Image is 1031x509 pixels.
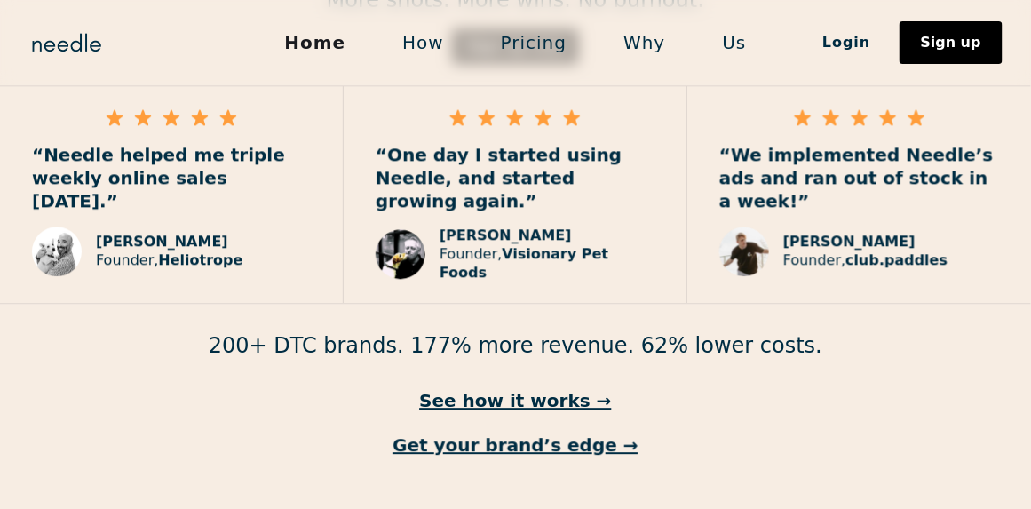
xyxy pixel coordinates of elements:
[440,227,572,243] strong: [PERSON_NAME]
[694,24,775,61] a: Us
[472,24,595,61] a: Pricing
[783,233,916,250] strong: [PERSON_NAME]
[900,21,1003,64] a: Sign up
[719,143,999,212] p: “We implemented Needle’s ads and ran out of stock in a week!”
[440,245,608,281] strong: Visionary Pet Foods
[32,143,311,212] p: “Needle helped me triple weekly online sales [DATE].”
[158,251,242,268] strong: Heliotrope
[256,24,374,61] a: Home
[794,28,900,58] a: Login
[921,36,981,50] div: Sign up
[96,233,228,250] strong: [PERSON_NAME]
[440,245,654,282] p: Founder,
[374,24,472,61] a: How
[783,251,948,270] p: Founder,
[96,251,242,270] p: Founder,
[595,24,694,61] a: Why
[845,251,948,268] strong: club.paddles
[376,143,654,212] p: “One day I started using Needle, and started growing again.”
